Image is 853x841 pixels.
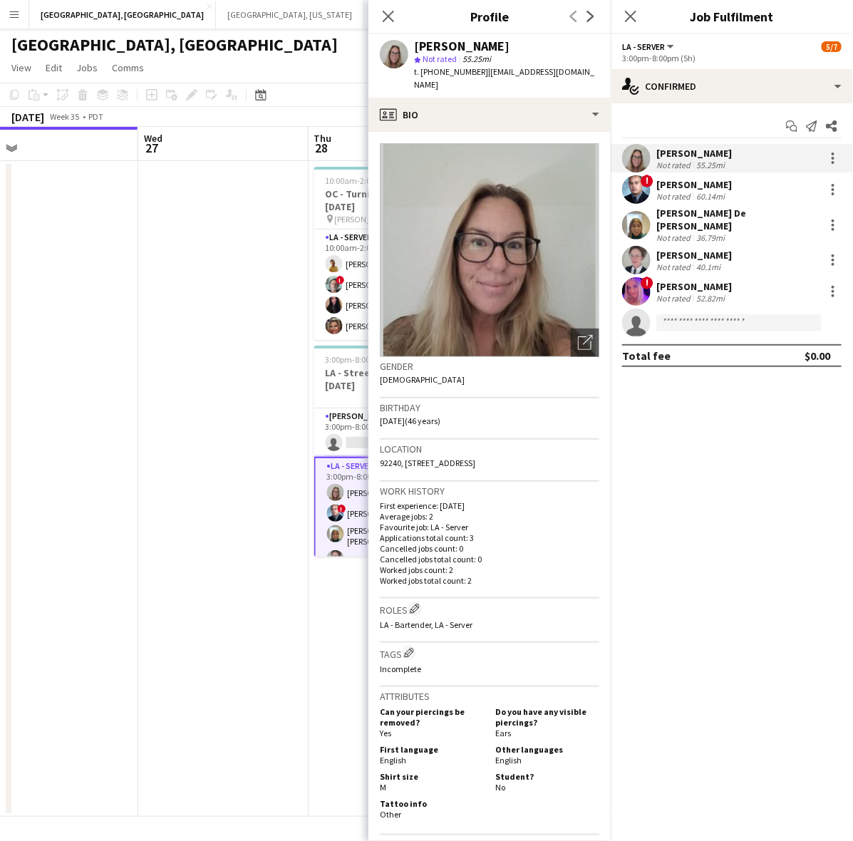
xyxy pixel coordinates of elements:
[368,7,611,26] h3: Profile
[335,214,442,225] span: [PERSON_NAME][GEOGRAPHIC_DATA]
[656,191,693,202] div: Not rated
[380,809,401,820] span: Other
[622,53,842,63] div: 3:00pm-8:00pm (5h)
[312,140,332,156] span: 28
[693,191,728,202] div: 60.14mi
[326,175,404,186] span: 10:00am-2:00pm (4h)
[380,664,599,674] p: Incomplete
[656,232,693,243] div: Not rated
[336,276,345,284] span: !
[216,1,364,29] button: [GEOGRAPHIC_DATA], [US_STATE]
[142,140,162,156] span: 27
[380,755,406,765] span: English
[380,374,465,385] span: [DEMOGRAPHIC_DATA]
[656,147,732,160] div: [PERSON_NAME]
[380,511,599,522] p: Average jobs: 2
[656,178,732,191] div: [PERSON_NAME]
[380,500,599,511] p: First experience: [DATE]
[693,232,728,243] div: 36.79mi
[314,167,474,340] app-job-card: 10:00am-2:00pm (4h)4/4OC - Turnip [PERSON_NAME] [DATE] [PERSON_NAME][GEOGRAPHIC_DATA]1 RoleLA - S...
[380,522,599,532] p: Favourite job: LA - Server
[656,280,732,293] div: [PERSON_NAME]
[71,58,103,77] a: Jobs
[423,53,457,64] span: Not rated
[380,532,599,543] p: Applications total count: 3
[693,293,728,304] div: 52.82mi
[611,7,853,26] h3: Job Fulfilment
[88,111,103,122] div: PDT
[314,229,474,340] app-card-role: LA - Server6A4/410:00am-2:00pm (4h)[PERSON_NAME]![PERSON_NAME][PERSON_NAME][PERSON_NAME]
[380,401,599,414] h3: Birthday
[380,443,599,455] h3: Location
[314,366,474,392] h3: LA - Streetwise Fontana [DATE]
[11,110,44,124] div: [DATE]
[380,360,599,373] h3: Gender
[414,66,594,90] span: | [EMAIL_ADDRESS][DOMAIN_NAME]
[380,782,386,793] span: M
[693,262,723,272] div: 40.1mi
[641,277,653,289] span: !
[46,61,62,74] span: Edit
[622,41,676,52] button: LA - Server
[380,564,599,575] p: Worked jobs count: 2
[380,771,484,782] h5: Shirt size
[338,505,346,513] span: !
[622,349,671,363] div: Total fee
[380,458,475,468] span: 92240, [STREET_ADDRESS]
[656,262,693,272] div: Not rated
[314,346,474,557] app-job-card: 3:00pm-8:00pm (5h)5/7LA - Streetwise Fontana [DATE]2 Roles[PERSON_NAME]2I2A0/13:00pm-8:00pm (5h) ...
[106,58,150,77] a: Comms
[380,602,599,616] h3: Roles
[314,408,474,457] app-card-role: [PERSON_NAME]2I2A0/13:00pm-8:00pm (5h)
[380,554,599,564] p: Cancelled jobs total count: 0
[29,1,216,29] button: [GEOGRAPHIC_DATA], [GEOGRAPHIC_DATA]
[326,354,399,365] span: 3:00pm-8:00pm (5h)
[495,744,599,755] h5: Other languages
[380,690,599,703] h3: Attributes
[460,53,494,64] span: 55.25mi
[495,755,522,765] span: English
[414,40,510,53] div: [PERSON_NAME]
[76,61,98,74] span: Jobs
[380,706,484,728] h5: Can your piercings be removed?
[656,249,732,262] div: [PERSON_NAME]
[822,41,842,52] span: 5/7
[144,132,162,145] span: Wed
[611,69,853,103] div: Confirmed
[380,619,472,630] span: LA - Bartender, LA - Server
[693,160,728,170] div: 55.25mi
[656,207,819,232] div: [PERSON_NAME] De [PERSON_NAME]
[495,706,599,728] h5: Do you have any visible piercings?
[368,98,611,132] div: Bio
[314,132,332,145] span: Thu
[314,457,474,616] app-card-role: LA - Server5/63:00pm-8:00pm (5h)[PERSON_NAME]![PERSON_NAME][PERSON_NAME] De [PERSON_NAME][PERSON_...
[380,143,599,357] img: Crew avatar or photo
[380,575,599,586] p: Worked jobs total count: 2
[6,58,37,77] a: View
[11,61,31,74] span: View
[622,41,665,52] span: LA - Server
[495,782,505,793] span: No
[641,175,653,187] span: !
[380,744,484,755] h5: First language
[495,728,511,738] span: Ears
[380,543,599,554] p: Cancelled jobs count: 0
[112,61,144,74] span: Comms
[380,798,484,809] h5: Tattoo info
[656,160,693,170] div: Not rated
[380,416,440,426] span: [DATE] (46 years)
[805,349,830,363] div: $0.00
[571,329,599,357] div: Open photos pop-in
[414,66,488,77] span: t. [PHONE_NUMBER]
[47,111,83,122] span: Week 35
[656,293,693,304] div: Not rated
[380,646,599,661] h3: Tags
[40,58,68,77] a: Edit
[11,34,338,56] h1: [GEOGRAPHIC_DATA], [GEOGRAPHIC_DATA]
[314,187,474,213] h3: OC - Turnip [PERSON_NAME] [DATE]
[495,771,599,782] h5: Student?
[380,728,391,738] span: Yes
[380,485,599,497] h3: Work history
